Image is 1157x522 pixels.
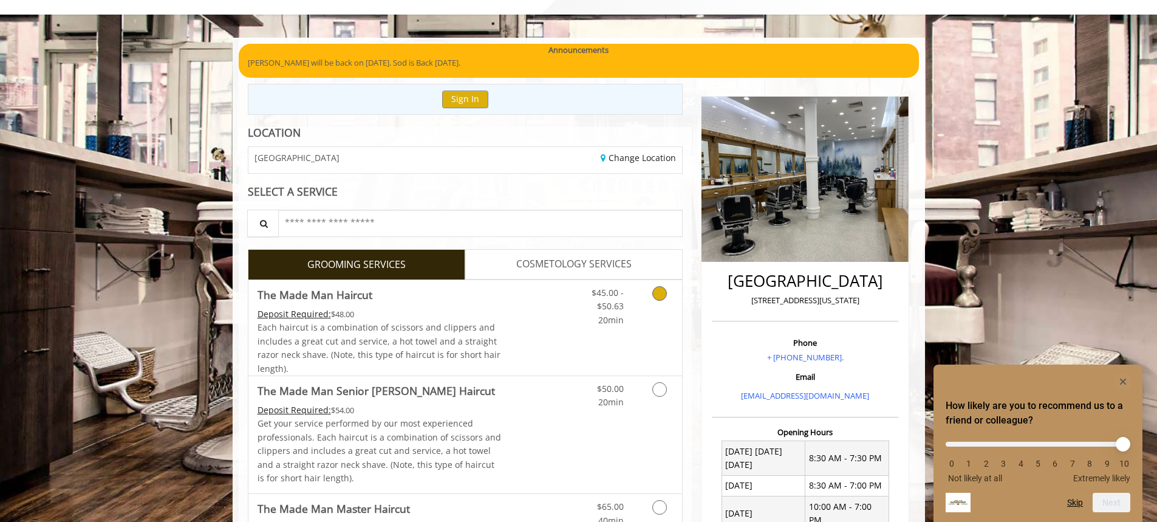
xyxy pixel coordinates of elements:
[258,286,372,303] b: The Made Man Haircut
[980,459,992,469] li: 2
[722,441,805,476] td: [DATE] [DATE] [DATE]
[946,459,958,469] li: 0
[715,373,895,381] h3: Email
[805,441,889,476] td: 8:30 AM - 7:30 PM
[442,91,488,108] button: Sign In
[1049,459,1061,469] li: 6
[597,383,624,394] span: $50.00
[1067,498,1083,507] button: Skip
[1084,459,1096,469] li: 8
[258,321,500,374] span: Each haircut is a combination of scissors and clippers and includes a great cut and service, a ho...
[946,374,1130,512] div: How likely are you to recommend us to a friend or colleague? Select an option from 0 to 10, with ...
[258,404,502,417] div: $54.00
[548,44,609,57] b: Announcements
[516,256,632,272] span: COSMETOLOGY SERVICES
[592,287,624,312] span: $45.00 - $50.63
[1015,459,1027,469] li: 4
[1067,459,1079,469] li: 7
[715,294,895,307] p: [STREET_ADDRESS][US_STATE]
[946,433,1130,483] div: How likely are you to recommend us to a friend or colleague? Select an option from 0 to 10, with ...
[741,390,869,401] a: [EMAIL_ADDRESS][DOMAIN_NAME]
[1118,459,1130,469] li: 10
[254,153,340,162] span: [GEOGRAPHIC_DATA]
[946,399,1130,428] h2: How likely are you to recommend us to a friend or colleague? Select an option from 0 to 10, with ...
[712,428,898,436] h3: Opening Hours
[248,125,301,140] b: LOCATION
[715,338,895,347] h3: Phone
[1032,459,1044,469] li: 5
[307,257,406,273] span: GROOMING SERVICES
[258,417,502,485] p: Get your service performed by our most experienced professionals. Each haircut is a combination o...
[598,396,624,408] span: 20min
[1101,459,1113,469] li: 9
[948,473,1002,483] span: Not likely at all
[1116,374,1130,389] button: Hide survey
[767,352,844,363] a: + [PHONE_NUMBER].
[601,152,676,163] a: Change Location
[258,382,495,399] b: The Made Man Senior [PERSON_NAME] Haircut
[248,186,683,197] div: SELECT A SERVICE
[248,57,910,69] p: [PERSON_NAME] will be back on [DATE]. Sod is Back [DATE].
[722,475,805,496] td: [DATE]
[1073,473,1130,483] span: Extremely likely
[997,459,1009,469] li: 3
[715,272,895,290] h2: [GEOGRAPHIC_DATA]
[258,500,410,517] b: The Made Man Master Haircut
[805,475,889,496] td: 8:30 AM - 7:00 PM
[597,501,624,512] span: $65.00
[258,307,502,321] div: $48.00
[963,459,975,469] li: 1
[1093,493,1130,512] button: Next question
[258,404,331,416] span: This service needs some Advance to be paid before we block your appointment
[598,314,624,326] span: 20min
[258,308,331,320] span: This service needs some Advance to be paid before we block your appointment
[247,210,279,237] button: Service Search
